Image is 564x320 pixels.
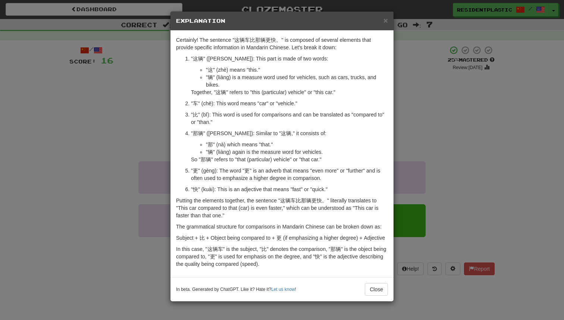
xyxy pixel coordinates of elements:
li: "辆" (liàng) again is the measure word for vehicles. [206,148,388,156]
p: "比" (bǐ): This word is used for comparisons and can be translated as "compared to" or "than." [191,111,388,126]
li: "这" (zhè) means "this." [206,66,388,74]
button: Close [383,16,388,24]
p: So "那辆" refers to "that (particular) vehicle" or "that car." [191,156,388,163]
button: Close [365,283,388,296]
li: "辆" (liàng) is a measure word used for vehicles, such as cars, trucks, and bikes. [206,74,388,88]
h5: Explanation [176,17,388,25]
span: × [383,16,388,25]
p: "快" (kuài): This is an adjective that means "fast" or "quick." [191,186,388,193]
p: "这辆" ([PERSON_NAME]): This part is made of two words: [191,55,388,62]
p: Together, "这辆" refers to "this (particular) vehicle" or "this car." [191,88,388,96]
a: Let us know [271,287,295,292]
li: "那" (nà) which means "that." [206,141,388,148]
small: In beta. Generated by ChatGPT. Like it? Hate it? ! [176,286,296,293]
p: Putting the elements together, the sentence "这辆车比那辆更快。" literally translates to "This car compare... [176,197,388,219]
p: "更" (gèng): The word "更" is an adverb that means "even more" or "further" and is often used to em... [191,167,388,182]
p: The grammatical structure for comparisons in Mandarin Chinese can be broken down as: [176,223,388,230]
p: "车" (chē): This word means "car" or "vehicle." [191,100,388,107]
p: In this case, "这辆车" is the subject, "比" denotes the comparison, "那辆" is the object being compared... [176,245,388,268]
p: "那辆" ([PERSON_NAME]): Similar to "这辆," it consists of: [191,130,388,137]
p: Certainly! The sentence "这辆车比那辆更快。" is composed of several elements that provide specific informa... [176,36,388,51]
p: Subject + 比 + Object being compared to + 更 (if emphasizing a higher degree) + Adjective [176,234,388,242]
